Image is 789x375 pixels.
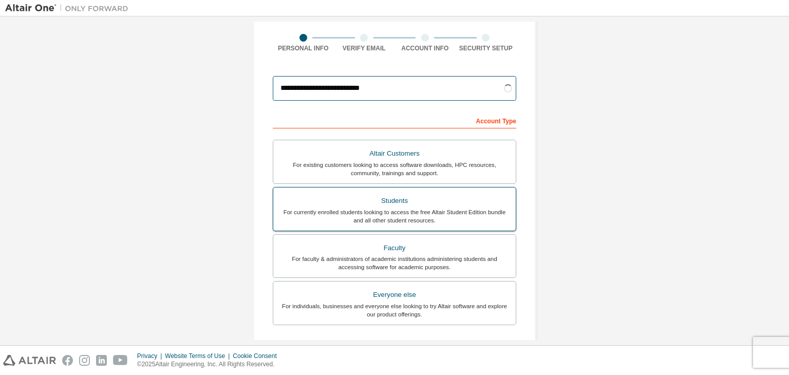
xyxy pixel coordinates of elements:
div: Account Info [394,44,456,52]
div: Cookie Consent [233,352,283,360]
div: Students [279,194,510,208]
div: Account Type [273,112,516,128]
img: facebook.svg [62,355,73,366]
div: Altair Customers [279,146,510,161]
div: Verify Email [334,44,395,52]
div: Personal Info [273,44,334,52]
img: altair_logo.svg [3,355,56,366]
div: Website Terms of Use [165,352,233,360]
div: Faculty [279,241,510,255]
div: For faculty & administrators of academic institutions administering students and accessing softwa... [279,255,510,271]
p: © 2025 Altair Engineering, Inc. All Rights Reserved. [137,360,283,369]
div: For existing customers looking to access software downloads, HPC resources, community, trainings ... [279,161,510,177]
img: instagram.svg [79,355,90,366]
img: Altair One [5,3,134,13]
div: For currently enrolled students looking to access the free Altair Student Edition bundle and all ... [279,208,510,224]
div: Everyone else [279,288,510,302]
img: linkedin.svg [96,355,107,366]
div: For individuals, businesses and everyone else looking to try Altair software and explore our prod... [279,302,510,318]
div: Privacy [137,352,165,360]
div: Security Setup [456,44,517,52]
img: youtube.svg [113,355,128,366]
